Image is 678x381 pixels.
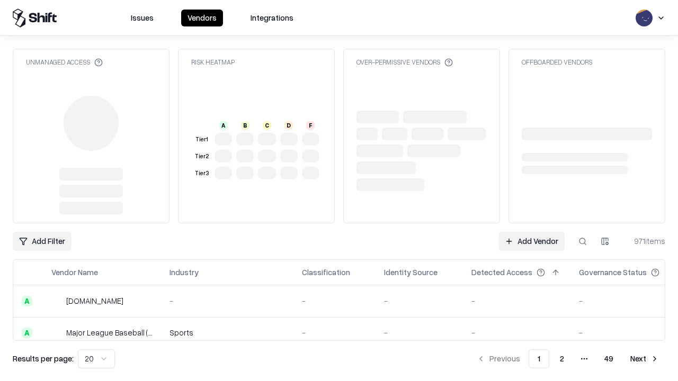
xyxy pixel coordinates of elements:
[22,328,32,338] div: A
[471,267,532,278] div: Detected Access
[51,267,98,278] div: Vendor Name
[302,267,350,278] div: Classification
[579,327,676,338] div: -
[384,295,454,306] div: -
[302,327,367,338] div: -
[193,169,210,178] div: Tier 3
[51,328,62,338] img: Major League Baseball (MLB)
[124,10,160,26] button: Issues
[169,267,199,278] div: Industry
[529,349,549,368] button: 1
[356,58,453,67] div: Over-Permissive Vendors
[384,267,438,278] div: Identity Source
[302,295,367,306] div: -
[623,235,665,247] div: 971 items
[22,296,32,306] div: A
[306,121,315,130] div: F
[624,349,665,368] button: Next
[13,232,72,251] button: Add Filter
[471,327,562,338] div: -
[181,10,223,26] button: Vendors
[191,58,235,67] div: Risk Heatmap
[13,353,74,364] p: Results per page:
[241,121,249,130] div: B
[66,327,153,338] div: Major League Baseball (MLB)
[219,121,228,130] div: A
[579,267,647,278] div: Governance Status
[596,349,622,368] button: 49
[263,121,271,130] div: C
[284,121,293,130] div: D
[244,10,300,26] button: Integrations
[579,295,676,306] div: -
[193,152,210,161] div: Tier 2
[193,135,210,144] div: Tier 1
[26,58,103,67] div: Unmanaged Access
[169,295,285,306] div: -
[169,327,285,338] div: Sports
[522,58,592,67] div: Offboarded Vendors
[551,349,573,368] button: 2
[66,295,123,306] div: [DOMAIN_NAME]
[384,327,454,338] div: -
[498,232,565,251] a: Add Vendor
[51,296,62,306] img: pathfactory.com
[470,349,665,368] nav: pagination
[471,295,562,306] div: -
